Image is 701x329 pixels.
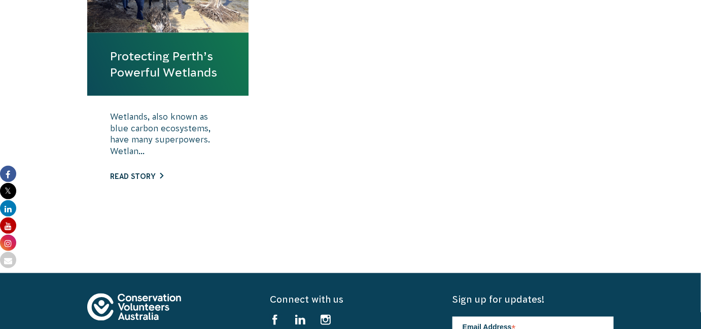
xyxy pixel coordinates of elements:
p: Wetlands, also known as blue carbon ecosystems, have many superpowers. Wetlan... [110,111,226,162]
h5: Sign up for updates! [452,294,614,306]
h5: Connect with us [270,294,431,306]
img: logo-footer.svg [87,294,181,321]
a: Read story [110,172,163,180]
a: Protecting Perth’s Powerful Wetlands [110,48,226,81]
